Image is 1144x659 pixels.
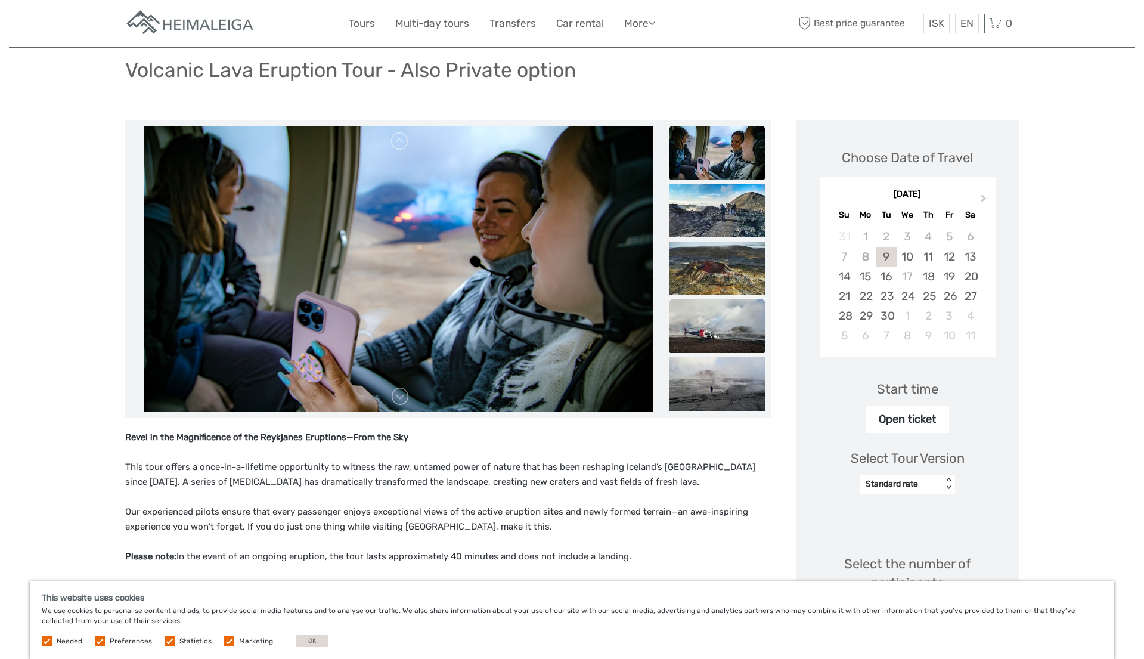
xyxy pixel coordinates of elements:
div: Choose Saturday, September 20th, 2025 [960,267,981,286]
div: Choose Monday, September 29th, 2025 [855,306,876,326]
div: Choose Monday, September 15th, 2025 [855,267,876,286]
div: Select Tour Version [851,449,965,468]
div: Choose Thursday, September 18th, 2025 [918,267,939,286]
div: Choose Saturday, October 11th, 2025 [960,326,981,345]
img: ca88580cd94a4d04b4693c362b38b226_slider_thumbnail.jpeg [669,184,765,237]
div: Choose Tuesday, September 9th, 2025 [876,247,897,267]
div: Sa [960,207,981,223]
div: Choose Sunday, September 21st, 2025 [834,286,855,306]
img: 8e89cbdc4b0b4a49a2a0523fd6ffe4b1_slider_thumbnail.jpeg [669,357,765,411]
div: Choose Monday, September 22nd, 2025 [855,286,876,306]
button: Open LiveChat chat widget [137,18,151,33]
img: 0cfa72c64b184642b8514b974e1bc3e5_slider_thumbnail.jpeg [669,126,765,180]
div: Open ticket [866,406,949,433]
div: Choose Friday, September 19th, 2025 [939,267,960,286]
div: Choose Thursday, October 2nd, 2025 [918,306,939,326]
div: [DATE] [820,188,996,201]
div: Choose Friday, September 26th, 2025 [939,286,960,306]
div: Choose Sunday, September 28th, 2025 [834,306,855,326]
div: Choose Tuesday, September 16th, 2025 [876,267,897,286]
p: This tour offers a once-in-a-lifetime opportunity to witness the raw, untamed power of nature tha... [125,460,771,490]
p: We're away right now. Please check back later! [17,21,135,30]
label: Needed [57,636,82,646]
div: Not available Thursday, September 4th, 2025 [918,227,939,246]
div: Choose Sunday, October 5th, 2025 [834,326,855,345]
div: Choose Tuesday, September 30th, 2025 [876,306,897,326]
div: Choose Monday, October 6th, 2025 [855,326,876,345]
a: Multi-day tours [395,15,469,32]
div: Th [918,207,939,223]
div: Su [834,207,855,223]
div: Choose Wednesday, October 8th, 2025 [897,326,917,345]
label: Marketing [239,636,273,646]
div: Not available Sunday, September 7th, 2025 [834,247,855,267]
div: Tu [876,207,897,223]
div: Choose Tuesday, October 7th, 2025 [876,326,897,345]
div: Choose Friday, October 10th, 2025 [939,326,960,345]
div: Choose Wednesday, October 1st, 2025 [897,306,917,326]
div: Standard rate [866,478,937,490]
div: Not available Saturday, September 6th, 2025 [960,227,981,246]
div: Choose Saturday, September 27th, 2025 [960,286,981,306]
div: Choose Thursday, October 9th, 2025 [918,326,939,345]
div: Choose Friday, September 12th, 2025 [939,247,960,267]
a: More [624,15,655,32]
div: Choose Saturday, September 13th, 2025 [960,247,981,267]
div: Not available Monday, September 8th, 2025 [855,247,876,267]
span: Best price guarantee [796,14,920,33]
div: Choose Thursday, September 25th, 2025 [918,286,939,306]
label: Preferences [110,636,152,646]
span: ISK [929,17,944,29]
a: Transfers [489,15,536,32]
div: We [897,207,917,223]
div: Not available Friday, September 5th, 2025 [939,227,960,246]
img: 0cfa72c64b184642b8514b974e1bc3e5_main_slider.jpeg [144,126,653,412]
div: month 2025-09 [823,227,991,345]
img: Apartments in Reykjavik [125,9,256,38]
div: Not available Wednesday, September 3rd, 2025 [897,227,917,246]
div: < > [944,478,954,490]
img: 9731cad0af11421d9d73c360fda4324c_slider_thumbnail.jpeg [669,242,765,295]
div: Choose Tuesday, September 23rd, 2025 [876,286,897,306]
h5: This website uses cookies [42,593,1102,603]
div: We use cookies to personalise content and ads, to provide social media features and to analyse ou... [30,581,1114,659]
div: Choose Sunday, September 14th, 2025 [834,267,855,286]
div: Choose Wednesday, September 10th, 2025 [897,247,917,267]
p: Our experienced pilots ensure that every passenger enjoys exceptional views of the active eruptio... [125,505,771,535]
div: Not available Wednesday, September 17th, 2025 [897,267,917,286]
p: If there is no eruption or visible red lava on the day of your tour, we will still fly over the c... [125,578,771,609]
div: Choose Friday, October 3rd, 2025 [939,306,960,326]
strong: Revel in the Magnificence of the Reykjanes Eruptions—From the Sky [125,432,408,443]
div: Start time [877,380,938,398]
label: Statistics [179,636,212,646]
h1: Volcanic Lava Eruption Tour - Also Private option [125,58,576,82]
div: Not available Tuesday, September 2nd, 2025 [876,227,897,246]
div: Select the number of participants [808,555,1007,609]
a: Tours [349,15,375,32]
button: Next Month [975,191,994,211]
div: Choose Saturday, October 4th, 2025 [960,306,981,326]
div: Fr [939,207,960,223]
span: 0 [1004,17,1014,29]
strong: Please note: [125,551,176,562]
div: Mo [855,207,876,223]
p: In the event of an ongoing eruption, the tour lasts approximately 40 minutes and does not include... [125,549,771,565]
div: Choose Wednesday, September 24th, 2025 [897,286,917,306]
div: EN [955,14,979,33]
div: Choose Date of Travel [842,148,973,167]
div: Not available Monday, September 1st, 2025 [855,227,876,246]
button: OK [296,635,328,647]
a: Car rental [556,15,604,32]
div: Choose Thursday, September 11th, 2025 [918,247,939,267]
div: Not available Sunday, August 31st, 2025 [834,227,855,246]
img: 824ed80900834d0baa7982157de4dbcb_slider_thumbnail.jpeg [669,299,765,353]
